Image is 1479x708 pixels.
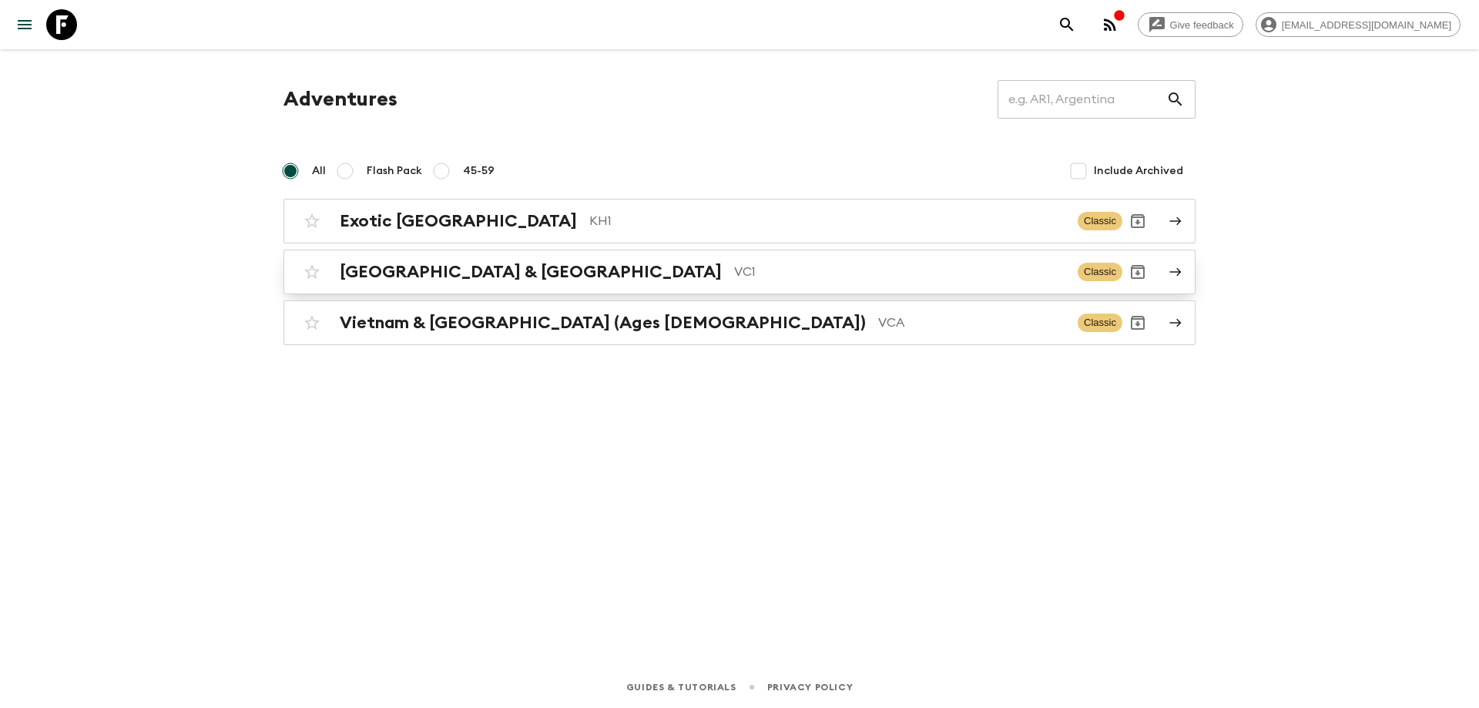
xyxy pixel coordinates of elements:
[340,313,866,333] h2: Vietnam & [GEOGRAPHIC_DATA] (Ages [DEMOGRAPHIC_DATA])
[734,263,1065,281] p: VC1
[463,163,495,179] span: 45-59
[1138,12,1243,37] a: Give feedback
[340,262,722,282] h2: [GEOGRAPHIC_DATA] & [GEOGRAPHIC_DATA]
[1051,9,1082,40] button: search adventures
[340,211,577,231] h2: Exotic [GEOGRAPHIC_DATA]
[1122,257,1153,287] button: Archive
[1122,206,1153,237] button: Archive
[767,679,853,696] a: Privacy Policy
[1122,307,1153,338] button: Archive
[1078,263,1122,281] span: Classic
[367,163,422,179] span: Flash Pack
[283,84,397,115] h1: Adventures
[1162,19,1243,31] span: Give feedback
[283,199,1196,243] a: Exotic [GEOGRAPHIC_DATA]KH1ClassicArchive
[1078,314,1122,332] span: Classic
[1273,19,1460,31] span: [EMAIL_ADDRESS][DOMAIN_NAME]
[878,314,1065,332] p: VCA
[9,9,40,40] button: menu
[283,300,1196,345] a: Vietnam & [GEOGRAPHIC_DATA] (Ages [DEMOGRAPHIC_DATA])VCAClassicArchive
[589,212,1065,230] p: KH1
[1078,212,1122,230] span: Classic
[998,78,1166,121] input: e.g. AR1, Argentina
[1256,12,1461,37] div: [EMAIL_ADDRESS][DOMAIN_NAME]
[1094,163,1183,179] span: Include Archived
[312,163,326,179] span: All
[283,250,1196,294] a: [GEOGRAPHIC_DATA] & [GEOGRAPHIC_DATA]VC1ClassicArchive
[626,679,736,696] a: Guides & Tutorials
